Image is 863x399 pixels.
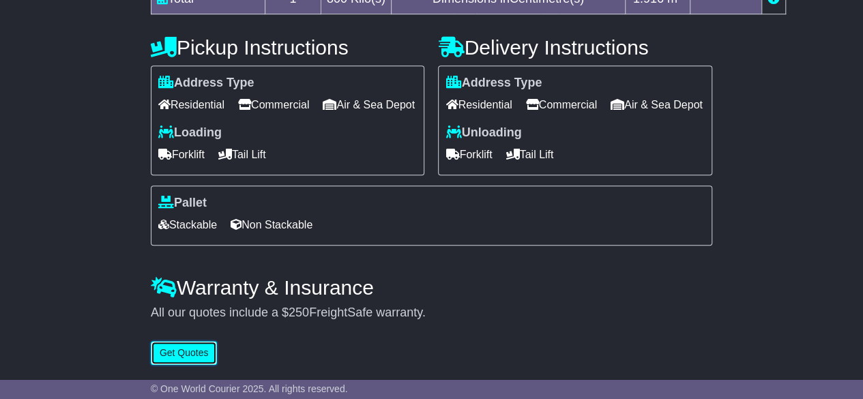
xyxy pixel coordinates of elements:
[445,76,542,91] label: Address Type
[506,144,553,165] span: Tail Lift
[526,94,597,115] span: Commercial
[151,276,712,299] h4: Warranty & Insurance
[445,125,521,141] label: Unloading
[231,214,312,235] span: Non Stackable
[611,94,703,115] span: Air & Sea Depot
[445,94,512,115] span: Residential
[438,36,712,59] h4: Delivery Instructions
[151,36,425,59] h4: Pickup Instructions
[289,306,309,319] span: 250
[151,383,348,394] span: © One World Courier 2025. All rights reserved.
[158,76,254,91] label: Address Type
[151,306,712,321] div: All our quotes include a $ FreightSafe warranty.
[151,341,218,365] button: Get Quotes
[158,196,207,211] label: Pallet
[238,94,309,115] span: Commercial
[158,94,224,115] span: Residential
[323,94,415,115] span: Air & Sea Depot
[158,214,217,235] span: Stackable
[218,144,266,165] span: Tail Lift
[158,125,222,141] label: Loading
[445,144,492,165] span: Forklift
[158,144,205,165] span: Forklift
